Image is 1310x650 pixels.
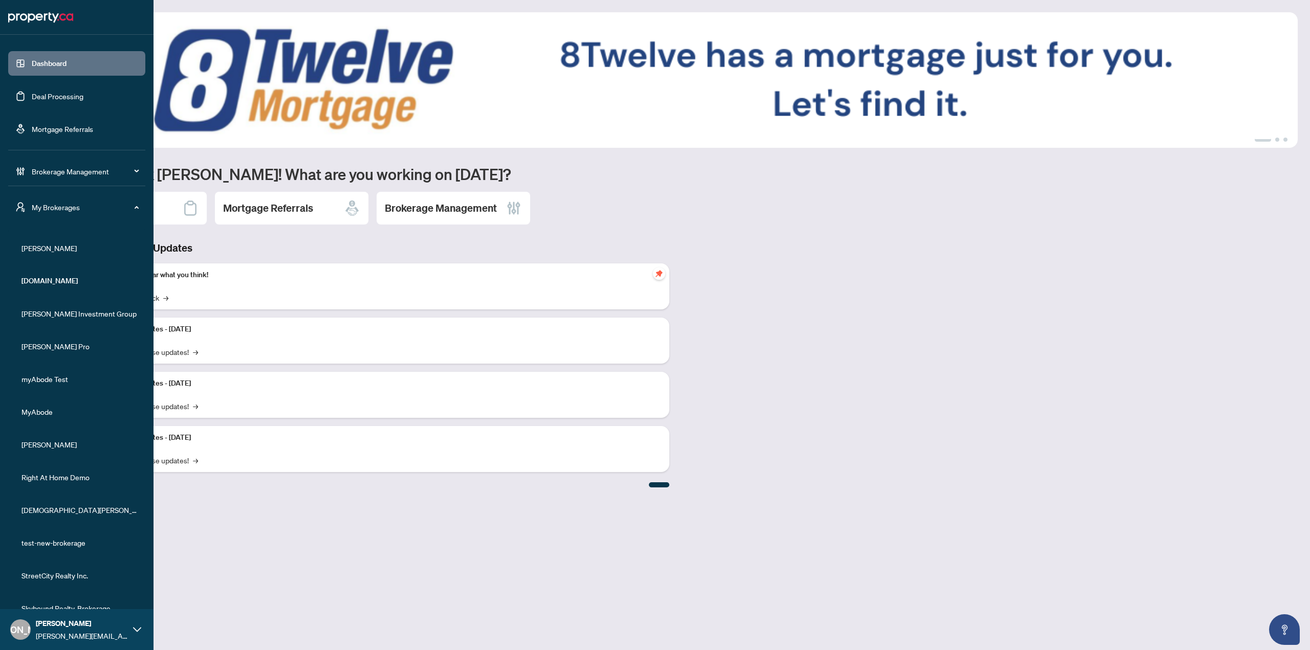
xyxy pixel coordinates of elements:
h2: Brokerage Management [385,201,497,215]
button: 3 [1283,138,1287,142]
span: → [193,455,198,466]
img: logo [8,9,73,26]
span: user-switch [15,202,26,212]
span: Skybound Realty, Brokerage [21,602,138,614]
span: Right At Home Demo [21,472,138,483]
a: Mortgage Referrals [32,124,93,133]
span: → [193,346,198,357]
span: [PERSON_NAME][EMAIL_ADDRESS][DOMAIN_NAME] [36,630,128,641]
a: Dashboard [32,59,67,68]
h2: Mortgage Referrals [223,201,313,215]
span: [DEMOGRAPHIC_DATA][PERSON_NAME] Realty [21,504,138,515]
span: [PERSON_NAME] [21,242,138,254]
p: Platform Updates - [DATE] [107,324,661,335]
span: → [193,400,198,412]
span: MyAbode [21,406,138,417]
span: [PERSON_NAME] [36,618,128,629]
span: test-new-brokerage [21,537,138,548]
span: [DOMAIN_NAME] [21,275,138,286]
span: myAbode Test [21,373,138,385]
a: Deal Processing [32,92,83,101]
p: We want to hear what you think! [107,270,661,281]
span: StreetCity Realty Inc. [21,570,138,581]
span: My Brokerages [32,201,138,213]
button: 2 [1275,138,1279,142]
span: [PERSON_NAME] Investment Group [21,308,138,319]
button: Open asap [1269,614,1300,645]
span: [PERSON_NAME] [21,439,138,450]
p: Platform Updates - [DATE] [107,432,661,443]
span: [PERSON_NAME] Pro [21,341,138,352]
span: pushpin [653,267,665,280]
h1: Welcome back [PERSON_NAME]! What are you working on [DATE]? [53,164,1298,184]
h3: Brokerage & Industry Updates [53,241,669,255]
button: 1 [1255,138,1271,142]
span: → [163,292,168,303]
p: Platform Updates - [DATE] [107,378,661,389]
img: Slide 0 [53,12,1298,148]
span: Brokerage Management [32,166,138,177]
